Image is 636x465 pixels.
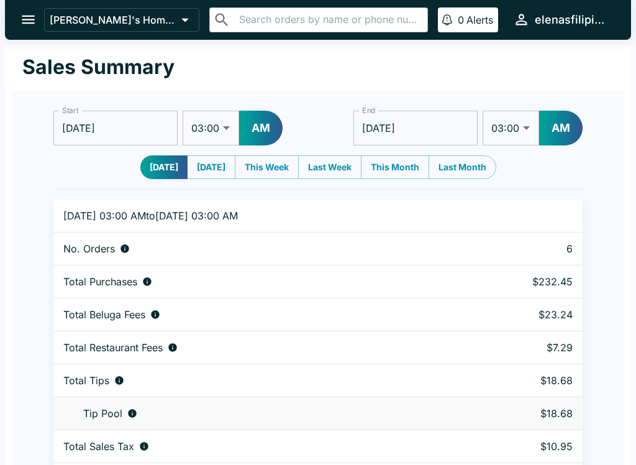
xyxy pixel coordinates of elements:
[63,275,137,288] p: Total Purchases
[508,6,616,33] button: elenasfilipinofoods
[187,155,235,179] button: [DATE]
[466,14,493,26] p: Alerts
[44,8,199,32] button: [PERSON_NAME]'s Home of the Finest Filipino Foods
[467,308,573,321] p: $23.24
[298,155,361,179] button: Last Week
[63,242,447,255] div: Number of orders placed
[63,440,134,453] p: Total Sales Tax
[83,407,122,420] p: Tip Pool
[53,111,178,145] input: Choose date, selected date is Oct 9, 2025
[63,308,145,321] p: Total Beluga Fees
[22,55,175,80] h1: Sales Summary
[539,111,583,145] button: AM
[63,275,447,288] div: Aggregate order subtotals
[140,155,188,179] button: [DATE]
[63,341,447,354] div: Fees paid by diners to restaurant
[467,407,573,420] p: $18.68
[467,374,573,387] p: $18.68
[63,407,447,420] div: Tips unclaimed by a waiter
[353,111,478,145] input: Choose date, selected date is Oct 10, 2025
[467,275,573,288] p: $232.45
[458,14,464,26] p: 0
[63,209,447,222] p: [DATE] 03:00 AM to [DATE] 03:00 AM
[12,4,44,35] button: open drawer
[63,341,163,354] p: Total Restaurant Fees
[235,155,299,179] button: This Week
[63,374,109,387] p: Total Tips
[467,242,573,255] p: 6
[50,14,176,26] p: [PERSON_NAME]'s Home of the Finest Filipino Foods
[362,105,376,116] label: End
[535,12,611,27] div: elenasfilipinofoods
[239,111,283,145] button: AM
[63,308,447,321] div: Fees paid by diners to Beluga
[467,440,573,453] p: $10.95
[62,105,78,116] label: Start
[63,242,115,255] p: No. Orders
[467,341,573,354] p: $7.29
[235,11,422,29] input: Search orders by name or phone number
[63,440,447,453] div: Sales tax paid by diners
[429,155,496,179] button: Last Month
[63,374,447,387] div: Combined individual and pooled tips
[361,155,429,179] button: This Month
